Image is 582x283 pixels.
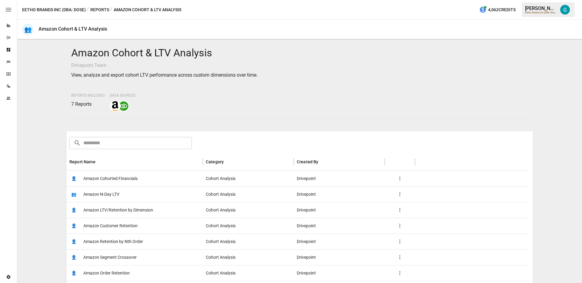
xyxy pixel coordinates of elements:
[203,171,294,186] div: Cohort Analysis
[110,93,135,98] span: Data Sources
[83,250,137,265] span: Amazon Segment Crossover
[83,218,138,234] span: Amazon Customer Retention
[38,26,107,32] div: Amazon Cohort & LTV Analysis
[206,159,224,164] div: Category
[560,5,570,15] img: Gavin Acres
[83,171,138,186] span: Amazon Cohorted Financials
[71,101,105,108] p: 7 Reports
[71,62,528,69] p: Drivepoint Team
[90,6,109,14] button: Reports
[488,6,516,14] span: 4,062 Credits
[110,6,112,14] div: /
[69,159,95,164] div: Report Name
[294,171,385,186] div: Drivepoint
[203,186,294,202] div: Cohort Analysis
[203,202,294,218] div: Cohort Analysis
[83,265,130,281] span: Amazon Order Retention
[71,47,528,59] h4: Amazon Cohort & LTV Analysis
[319,158,328,166] button: Sort
[294,202,385,218] div: Drivepoint
[203,249,294,265] div: Cohort Analysis
[294,186,385,202] div: Drivepoint
[294,249,385,265] div: Drivepoint
[96,158,105,166] button: Sort
[203,218,294,234] div: Cohort Analysis
[525,5,557,11] div: [PERSON_NAME]
[297,159,319,164] div: Created By
[83,187,119,202] span: Amazon N-Day LTV
[477,4,518,15] button: 4,062Credits
[69,221,79,230] span: 👤
[71,93,105,98] span: Reports Included
[69,253,79,262] span: 👤
[203,265,294,281] div: Cohort Analysis
[294,234,385,249] div: Drivepoint
[224,158,233,166] button: Sort
[69,268,79,278] span: 👤
[69,190,79,199] span: 👥
[557,1,574,18] button: Gavin Acres
[110,101,120,111] img: amazon
[294,218,385,234] div: Drivepoint
[22,6,86,14] button: Eetho Brands Inc (DBA: Dose)
[83,202,153,218] span: Amazon LTV/Retention by Dimension
[83,234,143,249] span: Amazon Retention by Nth Order
[294,265,385,281] div: Drivepoint
[87,6,89,14] div: /
[69,174,79,183] span: 👤
[71,72,528,79] p: View, analyze and export cohort LTV performance across custom dimensions over time.
[69,205,79,215] span: 👤
[525,11,557,14] div: Eetho Brands Inc (DBA: Dose)
[69,237,79,246] span: 👤
[119,101,129,111] img: quickbooks
[22,24,34,35] div: 👥
[203,234,294,249] div: Cohort Analysis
